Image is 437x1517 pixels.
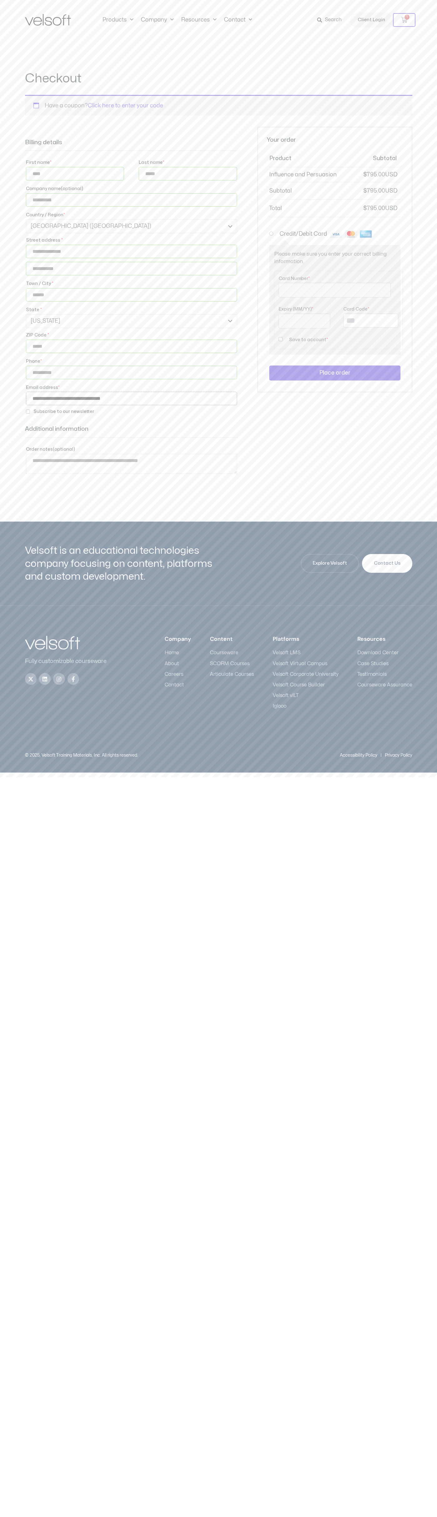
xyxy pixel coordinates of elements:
[165,661,191,667] a: About
[350,12,393,27] a: Client Login
[357,636,412,643] h3: Resources
[26,210,237,219] label: Country / Region
[99,17,137,23] a: ProductsMenu Toggle
[340,753,377,757] a: Accessibility Policy
[363,188,367,194] span: $
[220,17,256,23] a: ContactMenu Toggle
[25,70,412,87] h1: Checkout
[26,357,237,366] label: Phone
[257,127,412,150] h3: Your order
[31,317,226,325] span: Texas
[273,693,299,699] span: Velsoft vILT
[165,650,179,656] span: Home
[279,305,334,314] label: Expiry (MM/YY)
[165,650,191,656] a: Home
[279,274,398,283] label: Card Number
[26,383,237,392] label: Email address
[273,682,339,688] a: Velsoft Course Builder
[273,650,339,656] a: Velsoft LMS
[25,95,412,115] div: Have a coupon?
[363,206,367,211] span: $
[26,305,237,314] label: State
[210,661,250,667] span: SCORM Courses
[33,409,94,414] span: Subscribe to our newsletter
[343,305,399,314] label: Card Code
[26,314,237,328] span: Province
[357,661,389,667] span: Case Studies
[273,661,327,667] span: Velsoft Virtual Campus
[26,445,237,454] label: Order notes
[26,158,124,167] label: First name
[25,14,71,26] img: Velsoft Training Materials
[357,671,412,677] a: Testimonials
[165,682,184,688] span: Contact
[363,206,385,211] bdi: 795.00
[25,127,412,492] form: Checkout
[357,650,412,656] a: Download Center
[165,636,191,643] h3: Company
[357,671,387,677] span: Testimonials
[273,703,339,709] a: Iglooo
[357,650,399,656] span: Download Center
[177,17,220,23] a: ResourcesMenu Toggle
[165,671,191,677] a: Careers
[273,703,286,709] span: Iglooo
[269,200,355,217] th: Total
[269,150,355,167] th: Product
[405,15,410,20] span: 1
[26,331,237,340] label: ZIP Code
[88,103,163,108] a: Enter your coupon code
[165,661,179,667] span: About
[25,419,238,438] h3: Additional information
[358,16,385,24] span: Client Login
[357,682,412,688] a: Courseware Assurance
[210,650,238,656] span: Courseware
[165,671,183,677] span: Careers
[301,554,359,573] a: Explore Velsoft
[31,223,226,230] span: United States (US)
[380,753,382,758] p: |
[273,682,325,688] span: Velsoft Course Builder
[269,366,400,380] button: Place order
[26,236,237,245] label: Street address
[374,560,400,567] span: Contact Us
[393,13,415,27] a: 1
[25,753,138,758] p: © 2025, Velsoft Training Materials, Inc. All rights reserved.
[269,182,355,200] th: Subtotal
[363,172,385,177] bdi: 795.00
[273,661,339,667] a: Velsoft Virtual Campus
[210,671,254,677] a: Articulate Courses
[317,15,346,25] a: Search
[26,410,30,414] input: Subscribe to our newsletter
[280,231,374,237] label: Credit/Debit Card
[165,682,191,688] a: Contact
[25,132,238,151] h3: Billing details
[26,219,237,233] span: Country / Region
[137,17,177,23] a: CompanyMenu Toggle
[61,186,83,191] span: (optional)
[26,184,237,193] label: Company name
[273,650,300,656] span: Velsoft LMS
[139,158,237,167] label: Last name
[330,230,344,238] img: visa
[357,661,412,667] a: Case Studies
[274,250,395,266] p: Please make sure you enter your correct billing information.
[289,337,328,342] label: Save to account
[360,230,374,238] img: amex
[385,753,412,757] a: Privacy Policy
[363,188,385,194] bdi: 795.00
[273,636,339,643] h3: Platforms
[362,554,412,573] a: Contact Us
[355,150,400,167] th: Subtotal
[325,16,342,24] span: Search
[273,671,339,677] a: Velsoft Corporate University
[273,693,339,699] a: Velsoft vILT
[363,172,367,177] span: $
[313,560,347,567] span: Explore Velsoft
[99,17,256,23] nav: Menu
[25,544,217,583] h2: Velsoft is an educational technologies company focusing on content, platforms and custom developm...
[345,230,359,238] img: mastercard
[25,657,117,665] p: Fully customizable courseware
